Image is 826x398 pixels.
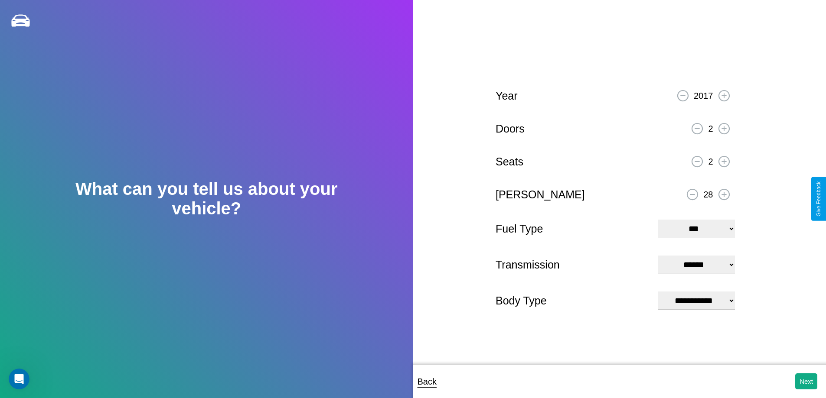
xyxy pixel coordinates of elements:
[496,185,585,204] p: [PERSON_NAME]
[496,119,525,139] p: Doors
[9,369,29,389] iframe: Intercom live chat
[496,291,649,311] p: Body Type
[418,374,437,389] p: Back
[496,86,518,106] p: Year
[496,219,649,239] p: Fuel Type
[694,88,713,104] p: 2017
[708,121,713,136] p: 2
[496,255,649,275] p: Transmission
[703,187,713,202] p: 28
[41,179,372,218] h2: What can you tell us about your vehicle?
[496,152,523,171] p: Seats
[795,373,817,389] button: Next
[816,181,822,217] div: Give Feedback
[708,154,713,169] p: 2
